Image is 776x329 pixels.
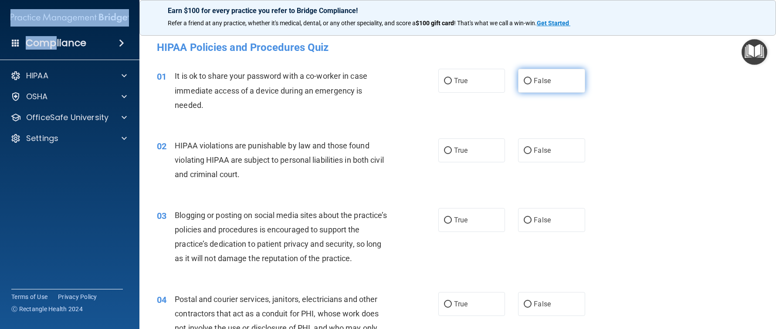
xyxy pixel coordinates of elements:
p: Settings [26,133,58,144]
input: False [524,301,532,308]
span: False [534,146,551,154]
input: True [444,78,452,84]
span: Blogging or posting on social media sites about the practice’s policies and procedures is encoura... [175,211,387,263]
span: False [534,300,551,308]
span: Ⓒ Rectangle Health 2024 [11,305,83,313]
a: OSHA [10,91,127,102]
h4: Compliance [26,37,86,49]
p: OfficeSafe University [26,112,108,123]
span: 01 [157,71,166,82]
span: ! That's what we call a win-win. [454,20,537,27]
strong: $100 gift card [416,20,454,27]
input: False [524,148,532,154]
input: True [444,301,452,308]
span: False [534,216,551,224]
h4: HIPAA Policies and Procedures Quiz [157,42,759,53]
span: Refer a friend at any practice, whether it's medical, dental, or any other speciality, and score a [168,20,416,27]
a: Privacy Policy [58,292,97,301]
span: True [454,216,468,224]
a: Terms of Use [11,292,47,301]
span: 04 [157,295,166,305]
span: It is ok to share your password with a co-worker in case immediate access of a device during an e... [175,71,367,109]
p: OSHA [26,91,48,102]
span: 02 [157,141,166,151]
span: True [454,77,468,85]
p: HIPAA [26,70,48,81]
a: Settings [10,133,127,144]
a: OfficeSafe University [10,112,127,123]
input: False [524,217,532,224]
span: HIPAA violations are punishable by law and those found violating HIPAA are subject to personal li... [175,141,384,179]
span: True [454,146,468,154]
input: True [444,148,452,154]
strong: Get Started [537,20,569,27]
button: Open Resource Center [742,39,767,65]
span: False [534,77,551,85]
span: 03 [157,211,166,221]
a: Get Started [537,20,570,27]
img: PMB logo [10,9,129,27]
p: Earn $100 for every practice you refer to Bridge Compliance! [168,7,748,15]
input: True [444,217,452,224]
span: True [454,300,468,308]
a: HIPAA [10,70,127,81]
input: False [524,78,532,84]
